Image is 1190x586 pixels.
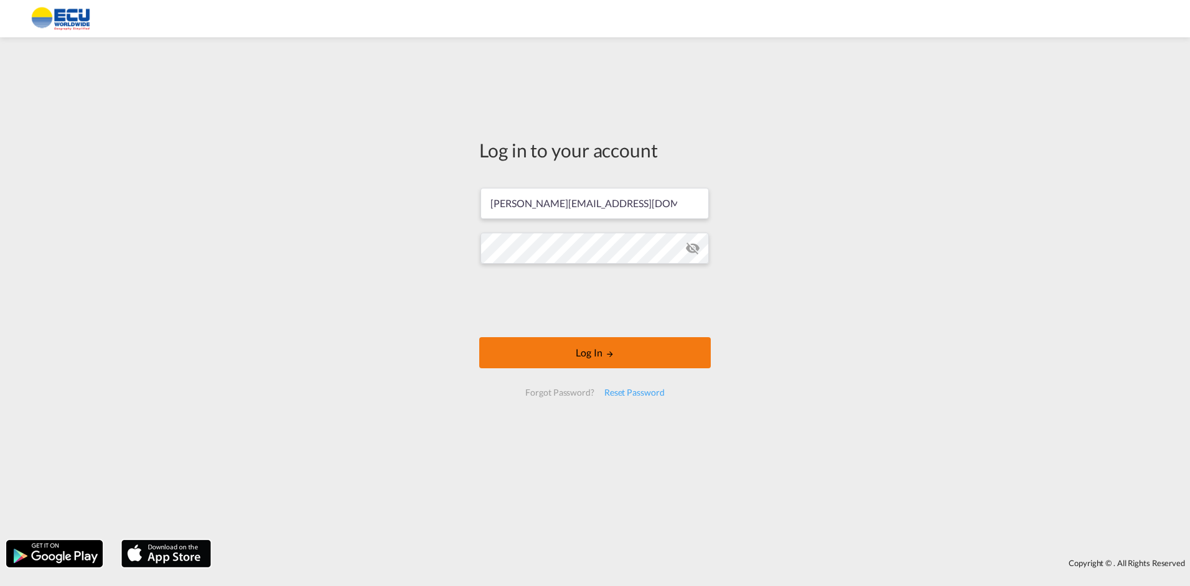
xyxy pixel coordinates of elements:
[479,137,711,163] div: Log in to your account
[599,381,670,404] div: Reset Password
[19,5,103,33] img: 6cccb1402a9411edb762cf9624ab9cda.png
[120,539,212,569] img: apple.png
[500,276,690,325] iframe: reCAPTCHA
[217,552,1190,574] div: Copyright © . All Rights Reserved
[480,188,709,219] input: Enter email/phone number
[520,381,599,404] div: Forgot Password?
[479,337,711,368] button: LOGIN
[5,539,104,569] img: google.png
[685,241,700,256] md-icon: icon-eye-off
